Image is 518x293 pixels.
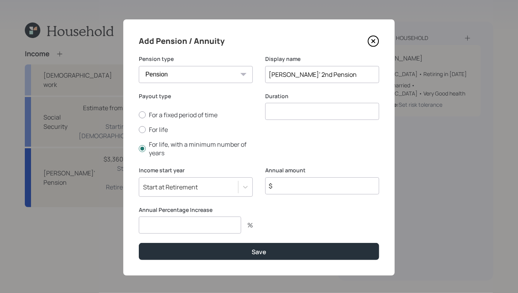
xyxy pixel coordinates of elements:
[139,55,253,63] label: Pension type
[139,92,253,100] label: Payout type
[139,243,379,260] button: Save
[139,166,253,174] label: Income start year
[139,206,253,214] label: Annual Percentage Increase
[139,111,253,119] label: For a fixed period of time
[265,166,379,174] label: Annual amount
[139,125,253,134] label: For life
[265,55,379,63] label: Display name
[241,222,253,228] div: %
[139,140,253,157] label: For life, with a minimum number of years
[252,248,266,256] div: Save
[139,35,224,47] h4: Add Pension / Annuity
[143,183,198,191] div: Start at Retirement
[265,92,379,100] label: Duration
